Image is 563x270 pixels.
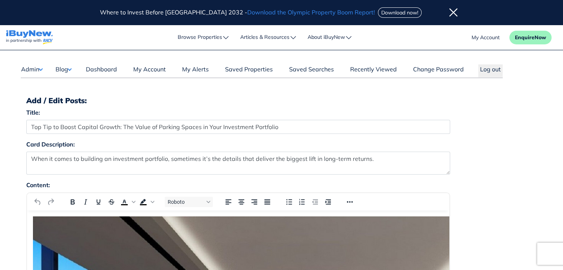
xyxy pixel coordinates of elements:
button: Admin [21,64,43,74]
button: Decrease indent [309,197,321,207]
button: Background color Black [137,197,150,207]
button: Bullet list [283,197,295,207]
button: Strikethrough [105,197,118,207]
a: account [472,34,500,41]
span: Download the Olympic Property Boom Report! [247,9,375,16]
button: Numbered list [296,197,308,207]
button: EnquireNow [509,31,552,44]
a: Saved Searches [287,65,336,77]
textarea: When it comes to building an investment portfolio, sometimes it’s the details that deliver the bi... [26,152,450,175]
h3: Add / Edit Posts: [26,96,537,105]
button: Background color menu [150,197,155,207]
button: Download now! [378,7,422,18]
button: Italic [79,197,92,207]
button: Align center [235,197,248,207]
button: Font Roboto [165,197,213,207]
img: logo [6,30,53,45]
a: Change Password [411,65,466,77]
strong: Card Description: [26,141,75,148]
button: Justify [261,197,274,207]
button: Bold [66,197,79,207]
button: Redo [44,197,57,207]
span: Roboto [168,199,204,205]
input: 255 characters maximum [26,120,450,134]
button: Align left [222,197,235,207]
button: Text color menu [131,197,137,207]
button: Log out [478,64,503,77]
button: Reveal or hide additional toolbar items [344,197,356,207]
a: Recently Viewed [348,65,399,77]
span: Where to Invest Before [GEOGRAPHIC_DATA] 2032 - [100,9,376,16]
button: Align right [248,197,261,207]
a: navigations [6,28,53,47]
a: My Account [131,65,168,77]
strong: Content: [26,181,50,189]
a: Dashboard [84,65,119,77]
span: Now [534,34,546,41]
button: Blog [55,64,71,74]
strong: Title: [26,109,40,116]
button: Undo [31,197,44,207]
button: Increase indent [322,197,334,207]
a: My Alerts [180,65,211,77]
a: Saved Properties [223,65,275,77]
button: Text color Black [118,197,131,207]
button: Underline [92,197,105,207]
